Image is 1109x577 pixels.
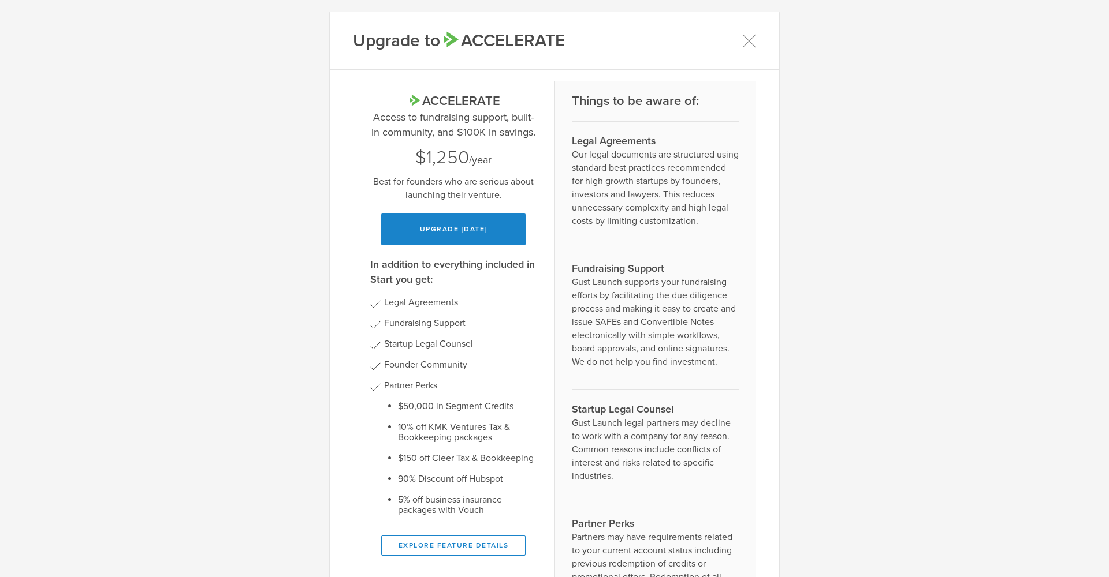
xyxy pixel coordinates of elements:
[440,30,565,51] span: Accelerate
[572,402,739,417] h3: Startup Legal Counsel
[381,213,526,245] button: Upgrade [DATE]
[572,276,739,369] p: Gust Launch supports your fundraising efforts by facilitating the due diligence process and makin...
[398,422,537,443] li: 10% off KMK Ventures Tax & Bookkeeping packages
[398,453,537,463] li: $150 off Cleer Tax & Bookkeeping
[572,417,739,483] p: Gust Launch legal partners may decline to work with a company for any reason. Common reasons incl...
[384,380,537,515] li: Partner Perks
[572,516,739,531] h3: Partner Perks
[370,145,537,170] div: /year
[384,297,537,308] li: Legal Agreements
[398,474,537,484] li: 90% Discount off Hubspot
[398,401,537,411] li: $50,000 in Segment Credits
[572,261,739,276] h3: Fundraising Support
[370,257,537,287] h3: In addition to everything included in Start you get:
[384,359,537,370] li: Founder Community
[370,175,537,202] p: Best for founders who are serious about launching their venture.
[572,93,739,110] h2: Things to be aware of:
[398,494,537,515] li: 5% off business insurance packages with Vouch
[572,133,739,148] h3: Legal Agreements
[370,110,537,140] p: Access to fundraising support, built-in community, and $100K in savings.
[384,318,537,328] li: Fundraising Support
[381,535,526,556] button: Explore Feature Details
[572,148,739,228] p: Our legal documents are structured using standard best practices recommended for high growth star...
[384,339,537,349] li: Startup Legal Counsel
[353,29,565,53] h1: Upgrade to
[415,147,469,168] span: $1,250
[407,93,500,108] span: Accelerate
